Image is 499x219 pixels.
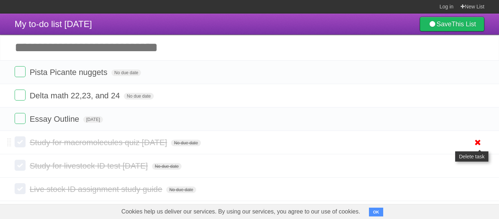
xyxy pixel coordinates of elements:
label: Done [15,183,26,194]
span: Pista Picante nuggets [30,68,109,77]
label: Done [15,160,26,171]
label: Done [15,113,26,124]
label: Done [15,66,26,77]
span: No due date [152,163,182,170]
a: SaveThis List [420,17,484,31]
span: My to-do list [DATE] [15,19,92,29]
span: Delta math 22,23, and 24 [30,91,122,100]
span: Essay Outline [30,114,81,124]
span: [DATE] [83,116,103,123]
span: No due date [166,186,196,193]
span: No due date [111,69,141,76]
span: No due date [124,93,153,99]
b: This List [452,20,476,28]
span: Study for macromolecules quiz [DATE] [30,138,169,147]
label: Done [15,136,26,147]
label: Done [15,90,26,101]
span: No due date [171,140,201,146]
span: Study for livestock ID test [DATE] [30,161,150,170]
span: Cookies help us deliver our services. By using our services, you agree to our use of cookies. [114,204,367,219]
span: Live stock ID assignment study guide [30,185,164,194]
button: OK [369,208,383,216]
